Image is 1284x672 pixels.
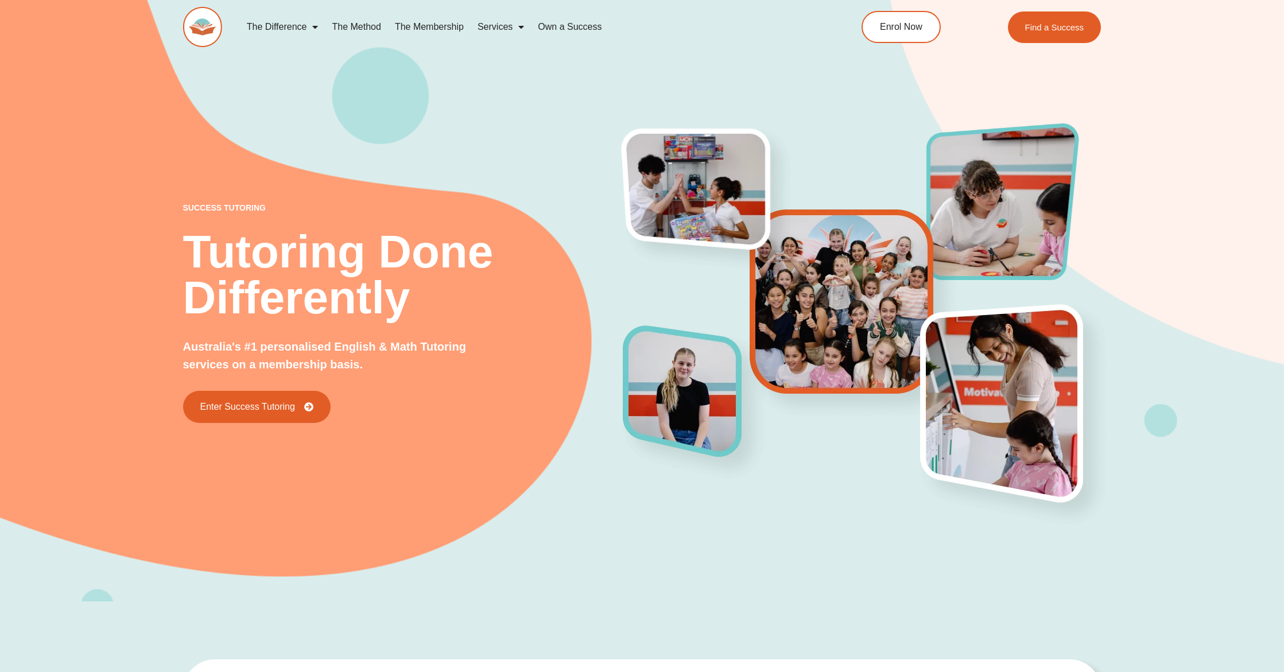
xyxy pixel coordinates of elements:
[183,338,505,374] p: Australia's #1 personalised English & Math Tutoring services on a membership basis.
[471,14,531,40] a: Services
[200,402,295,411] span: Enter Success Tutoring
[862,11,941,43] a: Enrol Now
[183,391,331,423] a: Enter Success Tutoring
[531,14,608,40] a: Own a Success
[240,14,325,40] a: The Difference
[325,14,387,40] a: The Method
[240,14,809,40] nav: Menu
[1025,23,1084,32] span: Find a Success
[1008,11,1101,43] a: Find a Success
[183,204,624,212] p: success tutoring
[183,229,624,321] h2: Tutoring Done Differently
[880,22,922,32] span: Enrol Now
[388,14,471,40] a: The Membership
